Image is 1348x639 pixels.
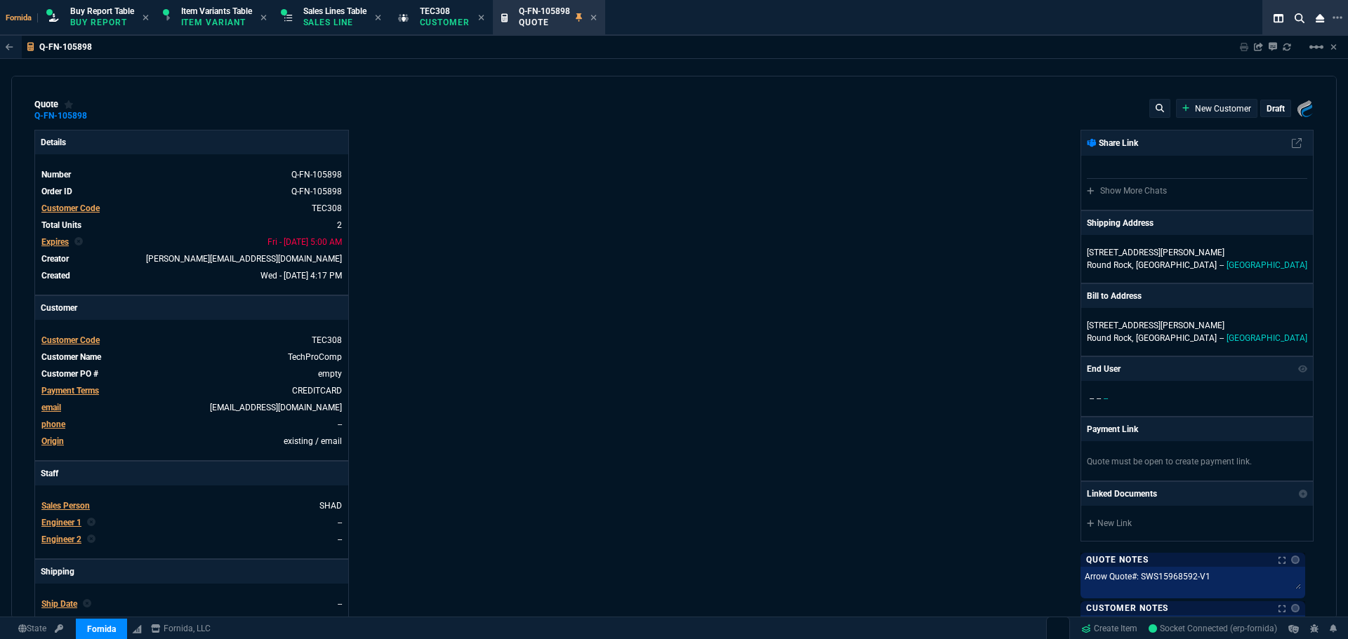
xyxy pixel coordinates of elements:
p: Sales Line [303,17,366,28]
span: Payment Terms [41,386,99,396]
p: Payment Link [1087,423,1138,436]
tr: undefined [41,614,343,628]
span: Socket Connected (erp-fornida) [1149,624,1277,633]
p: [STREET_ADDRESS][PERSON_NAME] [1087,319,1307,332]
span: Item Variants Table [181,6,252,16]
span: Agent [41,616,64,626]
span: Buy Report Table [70,6,134,16]
nx-icon: Close Tab [478,13,484,24]
p: Bill to Address [1087,290,1142,302]
nx-icon: Close Tab [590,13,597,24]
a: Create Item [1076,618,1143,639]
span: Expires [41,237,69,247]
span: Q-FN-105898 [519,6,570,16]
span: Total Units [41,220,81,230]
span: TEC308 [312,335,342,345]
p: Share Link [1087,137,1138,149]
span: phone [41,419,65,429]
span: See Marketplace Order [291,170,342,180]
a: Q-FN-105898 [34,115,87,117]
tr: undefined [41,434,343,448]
nx-icon: Search [1289,10,1310,27]
p: Q-FN-105898 [39,41,92,53]
a: TechProComp [288,352,342,362]
p: Quote Notes [1086,554,1149,565]
p: Buy Report [70,17,134,28]
span: Creator [41,254,69,264]
p: Staff [35,462,348,485]
p: Customer [420,17,470,28]
span: [GEOGRAPHIC_DATA] [1136,260,1217,270]
span: -- [1090,394,1094,403]
tr: undefined [41,235,343,249]
p: Customer Notes [1086,603,1168,614]
nx-icon: Close Tab [260,13,267,24]
tr: undefined [41,516,343,530]
span: Sales Lines Table [303,6,366,16]
span: Order ID [41,187,72,196]
span: Engineer 1 [41,518,81,527]
tr: undefined [41,367,343,381]
tr: undefined [41,218,343,232]
a: New Customer [1182,102,1252,115]
nx-icon: Clear selected rep [87,533,95,546]
span: email [41,403,61,412]
tr: undefined [41,532,343,546]
span: [GEOGRAPHIC_DATA] [1136,333,1217,343]
a: empty [318,369,342,379]
span: Customer Code [41,335,100,345]
tr: See Marketplace Order [41,184,343,199]
tr: undefined [41,269,343,283]
a: msbcCompanyName [147,622,215,635]
span: TEC308 [420,6,450,16]
span: -- [338,599,342,609]
a: FEDEX [316,616,342,626]
p: [STREET_ADDRESS][PERSON_NAME] [1087,246,1307,259]
span: existing / email [284,436,342,446]
a: -- [338,419,342,429]
a: New Link [1087,517,1307,530]
mat-icon: Example home icon [1308,39,1325,55]
p: Customer [35,296,348,320]
p: Shipping [35,560,348,584]
a: [EMAIL_ADDRESS][DOMAIN_NAME] [210,403,342,412]
p: Item Variant [181,17,251,28]
a: See Marketplace Order [291,187,342,196]
a: SHAD [319,501,342,511]
span: -- [1097,394,1101,403]
span: Sales Person [41,501,90,511]
a: CREDITCARD [292,386,342,396]
tr: See Marketplace Order [41,168,343,182]
a: -- [338,518,342,527]
span: 2 [337,220,342,230]
tr: undefined [41,499,343,513]
span: Ship Date [41,599,77,609]
a: TEC308 [312,203,342,213]
a: Global State [14,622,51,635]
span: Fornida [6,13,38,22]
a: Origin [41,436,64,446]
span: -- [1220,260,1224,270]
span: 2025-05-14T16:17:09.912Z [260,271,342,281]
span: Round Rock, [1087,333,1133,343]
span: Round Rock, [1087,260,1133,270]
tr: undefined [41,333,343,347]
p: draft [1267,103,1285,114]
tr: undefined [41,350,343,364]
tr: undefined [41,384,343,398]
span: brian.over@fornida.com [146,254,342,264]
span: 2025-06-13T05:00:00.000Z [267,237,342,247]
nx-icon: Clear selected rep [83,598,91,610]
nx-icon: Open New Tab [1333,11,1342,25]
span: Customer PO # [41,369,98,379]
a: API TOKEN [51,622,67,635]
nx-icon: Back to Table [6,42,13,52]
p: Linked Documents [1087,487,1157,500]
a: jIuc8rq2izoGwdl4AAFj [1149,622,1277,635]
tr: slobo@techprocomp.com [41,401,343,415]
p: Quote [519,17,570,28]
nx-icon: Clear selected rep [74,236,83,248]
nx-icon: Close Tab [143,13,149,24]
tr: undefined [41,201,343,215]
span: Customer Name [41,352,101,362]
